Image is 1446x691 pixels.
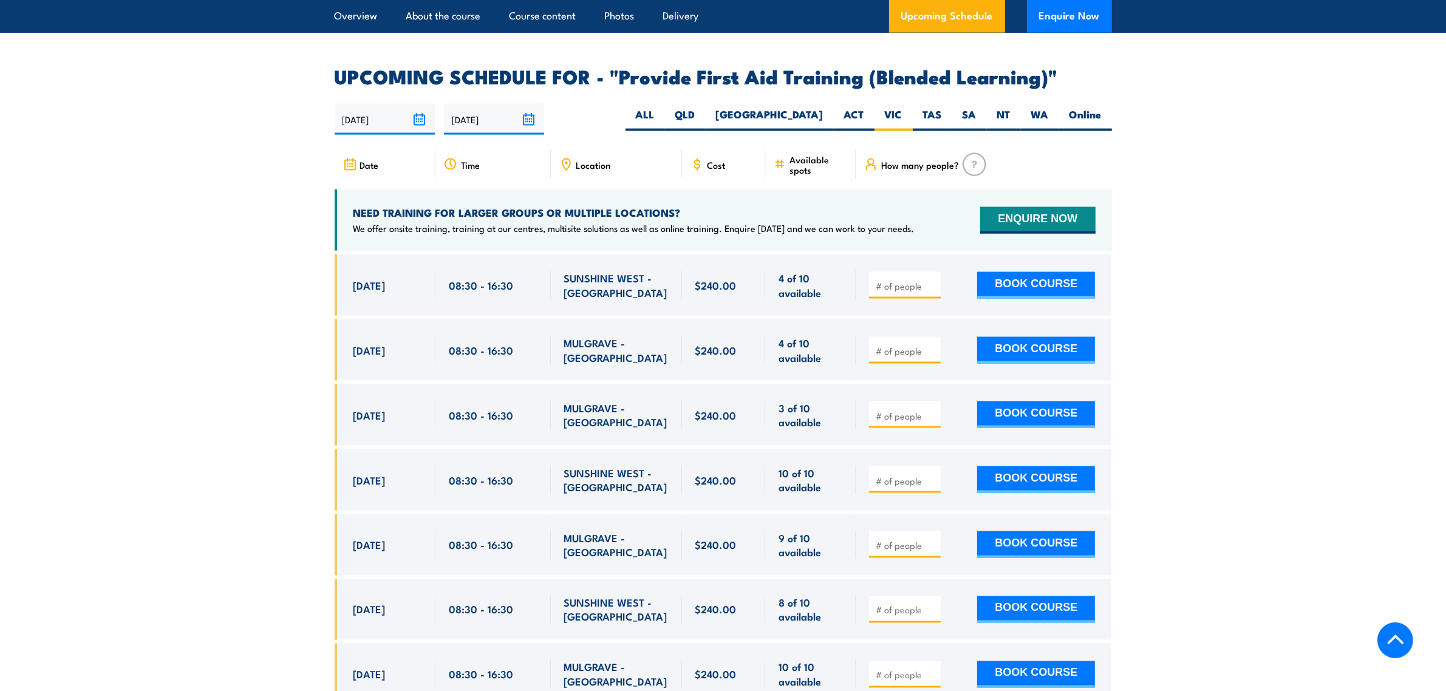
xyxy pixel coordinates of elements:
label: VIC [875,107,913,131]
span: 08:30 - 16:30 [449,667,513,681]
label: QLD [665,107,706,131]
button: BOOK COURSE [977,337,1095,364]
span: Time [461,160,480,170]
span: [DATE] [353,473,386,487]
h4: NEED TRAINING FOR LARGER GROUPS OR MULTIPLE LOCATIONS? [353,206,915,219]
label: NT [987,107,1021,131]
span: 4 of 10 available [779,336,842,364]
label: SA [952,107,987,131]
input: To date [444,104,544,135]
button: BOOK COURSE [977,531,1095,558]
span: 08:30 - 16:30 [449,278,513,292]
span: How many people? [881,160,959,170]
input: # of people [876,280,936,292]
button: BOOK COURSE [977,272,1095,299]
span: MULGRAVE - [GEOGRAPHIC_DATA] [564,401,669,429]
span: 9 of 10 available [779,531,842,559]
span: 08:30 - 16:30 [449,343,513,357]
input: # of people [876,475,936,487]
input: # of people [876,345,936,357]
span: Available spots [790,154,847,175]
span: $240.00 [695,537,737,551]
span: 10 of 10 available [779,466,842,494]
span: 08:30 - 16:30 [449,537,513,551]
span: [DATE] [353,278,386,292]
span: MULGRAVE - [GEOGRAPHIC_DATA] [564,531,669,559]
h2: UPCOMING SCHEDULE FOR - "Provide First Aid Training (Blended Learning)" [335,67,1112,84]
label: Online [1059,107,1112,131]
span: [DATE] [353,537,386,551]
span: $240.00 [695,602,737,616]
span: $240.00 [695,343,737,357]
span: SUNSHINE WEST - [GEOGRAPHIC_DATA] [564,271,669,299]
label: ACT [834,107,875,131]
button: ENQUIRE NOW [980,207,1095,234]
span: 08:30 - 16:30 [449,473,513,487]
span: SUNSHINE WEST - [GEOGRAPHIC_DATA] [564,466,669,494]
button: BOOK COURSE [977,401,1095,428]
input: From date [335,104,435,135]
input: # of people [876,539,936,551]
label: ALL [626,107,665,131]
span: SUNSHINE WEST - [GEOGRAPHIC_DATA] [564,596,669,624]
span: $240.00 [695,408,737,422]
span: 08:30 - 16:30 [449,408,513,422]
label: TAS [913,107,952,131]
span: [DATE] [353,408,386,422]
span: [DATE] [353,343,386,357]
span: Location [576,160,611,170]
span: 10 of 10 available [779,660,842,689]
span: $240.00 [695,667,737,681]
p: We offer onsite training, training at our centres, multisite solutions as well as online training... [353,222,915,234]
input: # of people [876,604,936,616]
span: MULGRAVE - [GEOGRAPHIC_DATA] [564,336,669,364]
span: 3 of 10 available [779,401,842,429]
span: 8 of 10 available [779,596,842,624]
button: BOOK COURSE [977,596,1095,623]
label: [GEOGRAPHIC_DATA] [706,107,834,131]
button: BOOK COURSE [977,466,1095,493]
span: $240.00 [695,473,737,487]
label: WA [1021,107,1059,131]
span: MULGRAVE - [GEOGRAPHIC_DATA] [564,660,669,689]
button: BOOK COURSE [977,661,1095,688]
span: 4 of 10 available [779,271,842,299]
span: $240.00 [695,278,737,292]
span: Cost [708,160,726,170]
input: # of people [876,669,936,681]
span: [DATE] [353,667,386,681]
span: [DATE] [353,602,386,616]
span: Date [360,160,379,170]
span: 08:30 - 16:30 [449,602,513,616]
input: # of people [876,410,936,422]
